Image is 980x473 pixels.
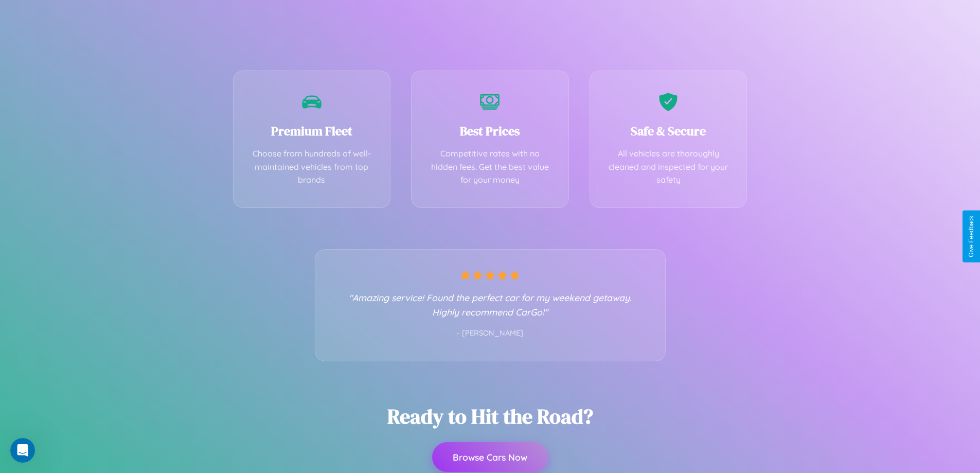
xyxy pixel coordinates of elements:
[387,402,593,430] h2: Ready to Hit the Road?
[336,290,645,319] p: "Amazing service! Found the perfect car for my weekend getaway. Highly recommend CarGo!"
[605,147,732,187] p: All vehicles are thoroughly cleaned and inspected for your safety
[968,216,975,257] div: Give Feedback
[249,122,375,139] h3: Premium Fleet
[249,147,375,187] p: Choose from hundreds of well-maintained vehicles from top brands
[427,122,553,139] h3: Best Prices
[605,122,732,139] h3: Safe & Secure
[10,438,35,463] iframe: Intercom live chat
[432,442,548,472] button: Browse Cars Now
[336,327,645,340] p: - [PERSON_NAME]
[427,147,553,187] p: Competitive rates with no hidden fees. Get the best value for your money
